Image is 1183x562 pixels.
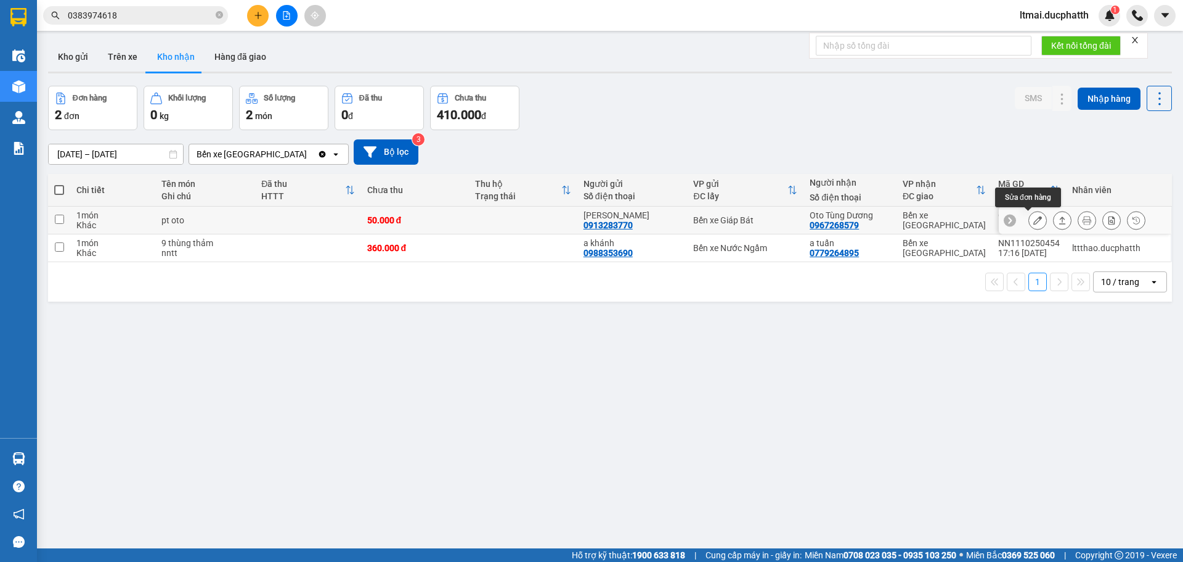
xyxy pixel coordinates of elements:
[12,452,25,465] img: warehouse-icon
[583,248,633,258] div: 0988353690
[144,86,233,130] button: Khối lượng0kg
[161,179,249,189] div: Tên món
[583,238,681,248] div: a khánh
[304,5,326,27] button: aim
[354,139,418,165] button: Bộ lọc
[1028,273,1047,291] button: 1
[430,86,519,130] button: Chưa thu410.000đ
[959,553,963,558] span: ⚪️
[335,86,424,130] button: Đã thu0đ
[13,536,25,548] span: message
[810,178,890,188] div: Người nhận
[64,111,79,121] span: đơn
[1113,6,1117,14] span: 1
[694,548,696,562] span: |
[583,220,633,230] div: 0913283770
[810,248,859,258] div: 0779264895
[197,148,307,160] div: Bến xe [GEOGRAPHIC_DATA]
[76,185,149,195] div: Chi tiết
[161,238,249,248] div: 9 thùng thảm
[160,111,169,121] span: kg
[1111,6,1120,14] sup: 1
[1015,87,1052,109] button: SMS
[1053,211,1071,229] div: Giao hàng
[810,220,859,230] div: 0967268579
[1149,277,1159,287] svg: open
[48,86,137,130] button: Đơn hàng2đơn
[998,248,1060,258] div: 17:16 [DATE]
[12,80,25,93] img: warehouse-icon
[583,191,681,201] div: Số điện thoại
[1078,88,1140,110] button: Nhập hàng
[810,238,890,248] div: a tuấn
[261,191,344,201] div: HTTT
[1101,276,1139,288] div: 10 / trang
[282,11,291,20] span: file-add
[1131,36,1139,44] span: close
[705,548,802,562] span: Cung cấp máy in - giấy in:
[1051,39,1111,52] span: Kết nối tổng đài
[348,111,353,121] span: đ
[246,107,253,122] span: 2
[10,8,26,27] img: logo-vxr
[1064,548,1066,562] span: |
[455,94,486,102] div: Chưa thu
[147,42,205,72] button: Kho nhận
[255,174,360,207] th: Toggle SortBy
[1028,211,1047,229] div: Sửa đơn hàng
[475,191,561,201] div: Trạng thái
[469,174,577,207] th: Toggle SortBy
[12,49,25,62] img: warehouse-icon
[998,210,1060,220] div: GB1110250444
[255,111,272,121] span: món
[810,210,890,220] div: Oto Tùng Dương
[998,179,1050,189] div: Mã GD
[583,179,681,189] div: Người gửi
[161,248,249,258] div: nntt
[998,238,1060,248] div: NN1110250454
[896,174,992,207] th: Toggle SortBy
[998,220,1060,230] div: 16:32 [DATE]
[308,148,309,160] input: Selected Bến xe Hoằng Hóa.
[693,179,787,189] div: VP gửi
[1104,10,1115,21] img: icon-new-feature
[995,188,1061,207] div: Sửa đơn hàng
[55,107,62,122] span: 2
[76,220,149,230] div: Khác
[1154,5,1176,27] button: caret-down
[583,210,681,220] div: Nam Phong
[76,248,149,258] div: Khác
[161,215,249,225] div: pt oto
[693,215,797,225] div: Bến xe Giáp Bát
[13,508,25,520] span: notification
[1160,10,1171,21] span: caret-down
[437,107,481,122] span: 410.000
[276,5,298,27] button: file-add
[1072,243,1165,253] div: lttthao.ducphatth
[51,11,60,20] span: search
[261,179,344,189] div: Đã thu
[1041,36,1121,56] button: Kết nối tổng đài
[150,107,157,122] span: 0
[1002,550,1055,560] strong: 0369 525 060
[1072,185,1165,195] div: Nhân viên
[359,94,382,102] div: Đã thu
[98,42,147,72] button: Trên xe
[367,185,463,195] div: Chưa thu
[810,192,890,202] div: Số điện thoại
[331,149,341,159] svg: open
[966,548,1055,562] span: Miền Bắc
[317,149,327,159] svg: Clear value
[903,191,976,201] div: ĐC giao
[168,94,206,102] div: Khối lượng
[367,215,463,225] div: 50.000 đ
[687,174,803,207] th: Toggle SortBy
[76,210,149,220] div: 1 món
[311,11,319,20] span: aim
[1115,551,1123,560] span: copyright
[412,133,425,146] sup: 3
[161,191,249,201] div: Ghi chú
[572,548,685,562] span: Hỗ trợ kỹ thuật:
[48,42,98,72] button: Kho gửi
[844,550,956,560] strong: 0708 023 035 - 0935 103 250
